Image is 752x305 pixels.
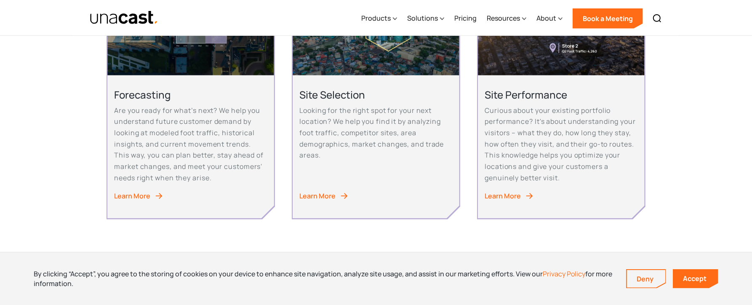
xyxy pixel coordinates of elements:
[361,1,397,36] div: Products
[652,13,662,24] img: Search icon
[673,269,718,288] a: Accept
[114,190,267,202] a: Learn More
[627,270,666,288] a: Deny
[543,269,585,278] a: Privacy Policy
[299,105,452,161] p: Looking for the right spot for your next location? We help you find it by analyzing foot traffic,...
[407,1,444,36] div: Solutions
[454,1,477,36] a: Pricing
[299,190,336,202] div: Learn More
[485,190,637,202] a: Learn More
[361,13,391,23] div: Products
[485,105,637,184] p: Curious about your existing portfolio performance? It's about understanding your visitors – what ...
[90,11,158,25] a: home
[114,105,267,184] p: Are you ready for what’s next? We help you understand future customer demand by looking at modele...
[299,190,452,202] a: Learn More
[487,1,526,36] div: Resources
[573,8,643,29] a: Book a Meeting
[34,269,613,288] div: By clicking “Accept”, you agree to the storing of cookies on your device to enhance site navigati...
[407,13,438,23] div: Solutions
[90,11,158,25] img: Unacast text logo
[114,88,267,101] h2: Forecasting
[485,88,637,101] h2: Site Performance
[299,88,452,101] h2: Site Selection
[536,1,563,36] div: About
[487,13,520,23] div: Resources
[485,190,521,202] div: Learn More
[114,190,150,202] div: Learn More
[536,13,556,23] div: About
